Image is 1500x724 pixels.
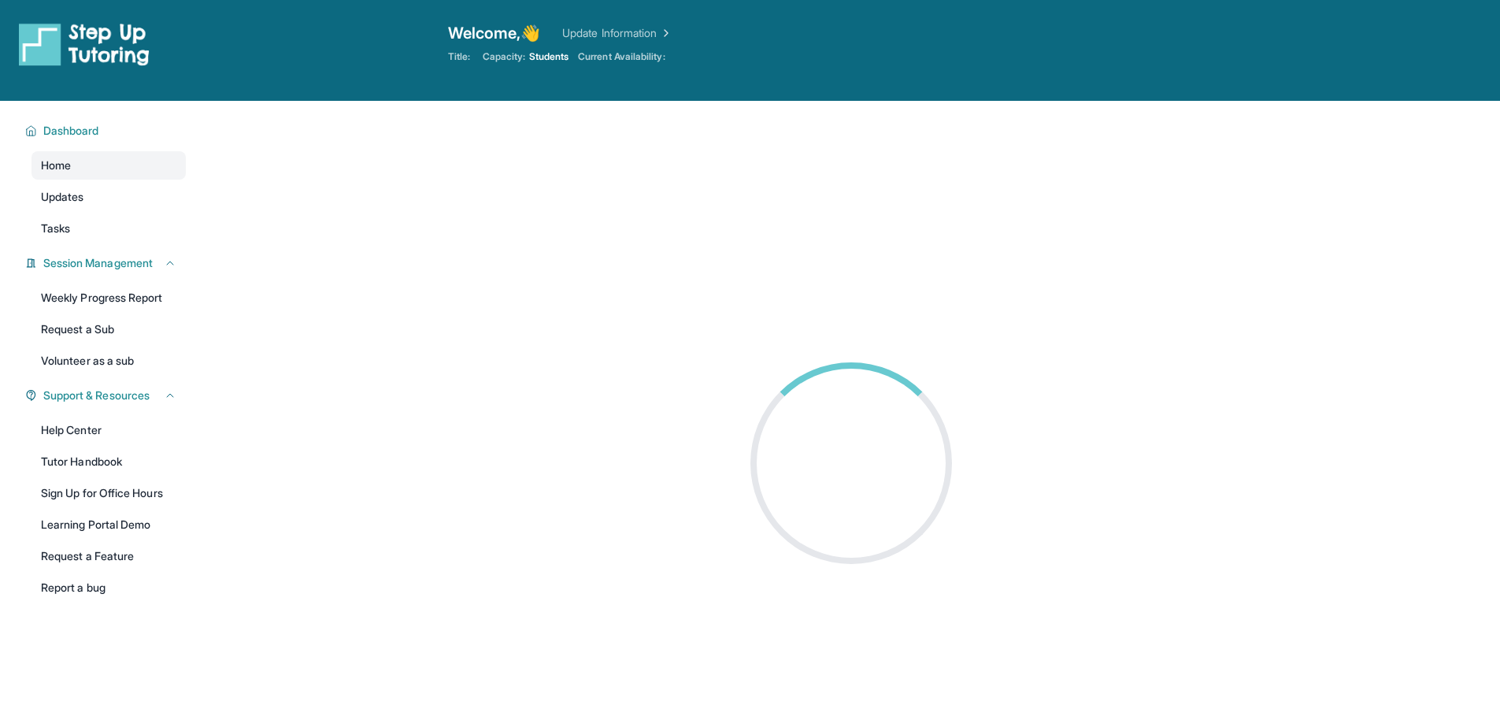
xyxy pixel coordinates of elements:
[448,50,470,63] span: Title:
[31,574,186,602] a: Report a bug
[43,388,150,403] span: Support & Resources
[19,22,150,66] img: logo
[31,214,186,243] a: Tasks
[37,255,176,271] button: Session Management
[31,479,186,507] a: Sign Up for Office Hours
[43,123,99,139] span: Dashboard
[578,50,665,63] span: Current Availability:
[31,315,186,343] a: Request a Sub
[448,22,541,44] span: Welcome, 👋
[43,255,153,271] span: Session Management
[31,151,186,180] a: Home
[31,347,186,375] a: Volunteer as a sub
[657,25,672,41] img: Chevron Right
[37,123,176,139] button: Dashboard
[31,183,186,211] a: Updates
[41,158,71,173] span: Home
[31,416,186,444] a: Help Center
[31,511,186,539] a: Learning Portal Demo
[41,221,70,236] span: Tasks
[37,388,176,403] button: Support & Resources
[31,447,186,476] a: Tutor Handbook
[31,542,186,570] a: Request a Feature
[31,284,186,312] a: Weekly Progress Report
[483,50,526,63] span: Capacity:
[41,189,84,205] span: Updates
[529,50,569,63] span: Students
[562,25,672,41] a: Update Information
